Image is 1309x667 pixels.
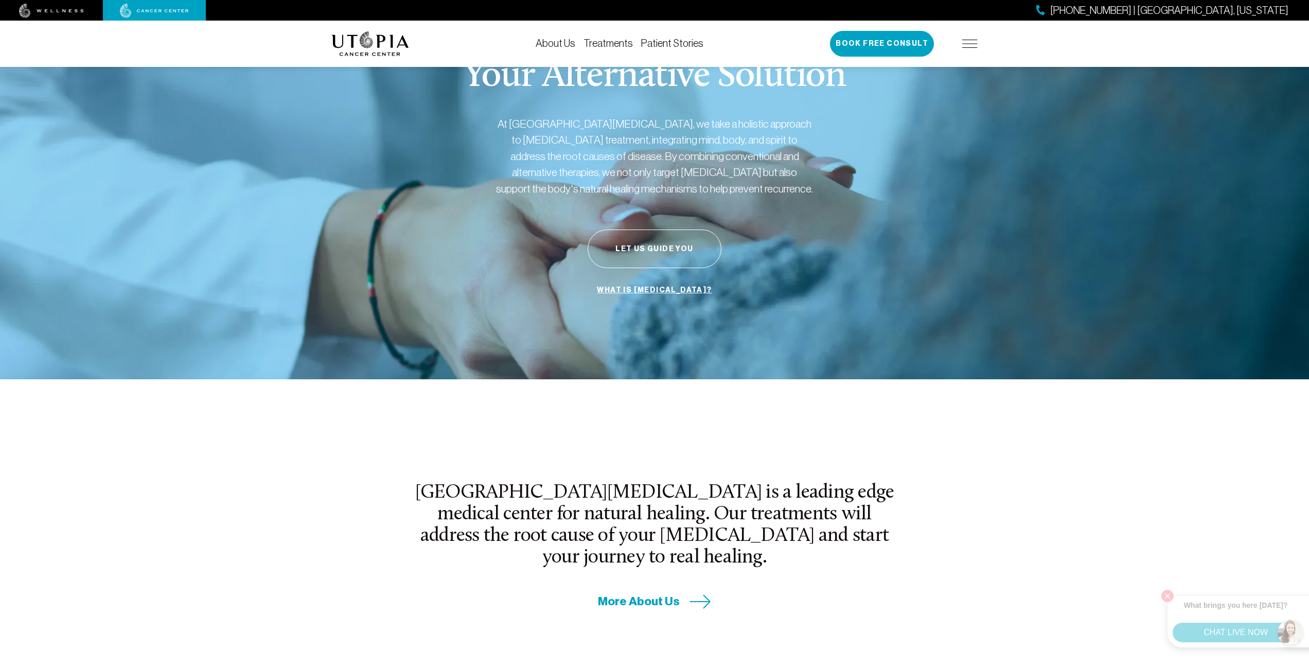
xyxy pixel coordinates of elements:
[962,40,978,48] img: icon-hamburger
[536,38,575,49] a: About Us
[598,593,680,609] span: More About Us
[331,31,409,56] img: logo
[583,38,633,49] a: Treatments
[1050,3,1288,18] span: [PHONE_NUMBER] | [GEOGRAPHIC_DATA], [US_STATE]
[830,31,934,57] button: Book Free Consult
[641,38,703,49] a: Patient Stories
[1036,3,1288,18] a: [PHONE_NUMBER] | [GEOGRAPHIC_DATA], [US_STATE]
[588,230,721,268] button: Let Us Guide You
[120,4,189,18] img: cancer center
[598,593,711,609] a: More About Us
[463,58,845,95] p: Your Alternative Solution
[495,116,814,197] p: At [GEOGRAPHIC_DATA][MEDICAL_DATA], we take a holistic approach to [MEDICAL_DATA] treatment, inte...
[19,4,84,18] img: wellness
[594,280,714,300] a: What is [MEDICAL_DATA]?
[414,482,895,569] h2: [GEOGRAPHIC_DATA][MEDICAL_DATA] is a leading edge medical center for natural healing. Our treatme...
